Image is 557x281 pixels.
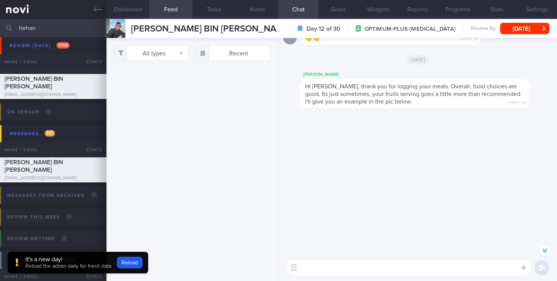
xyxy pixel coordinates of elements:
strong: Day 12 of 30 [307,25,340,33]
div: [EMAIL_ADDRESS][DOMAIN_NAME] [5,176,102,181]
span: 👍👍 [305,35,320,41]
div: Messages from Archived [5,190,99,201]
span: 4:49pm [508,98,521,105]
div: Chats [76,142,106,157]
div: Review anytime [5,234,69,244]
span: 0 [61,235,67,242]
button: [DATE] [500,23,549,34]
span: [PERSON_NAME] BIN [PERSON_NAME] [5,159,63,173]
span: OPTIMUM-PLUS-[MEDICAL_DATA] [365,25,455,33]
span: [PERSON_NAME] BIN [PERSON_NAME] [131,24,291,33]
button: All types [114,46,189,61]
span: Hi [PERSON_NAME], thank you for logging your meals. Overall, food choices are good. Its just some... [305,83,522,105]
div: Review this week [5,212,74,222]
button: Reload [117,257,142,268]
div: [PERSON_NAME] [300,70,552,79]
span: 1 / 17 [45,130,55,137]
span: 0 [66,213,72,220]
div: Messages [8,129,57,139]
span: [DATE] [407,55,429,64]
div: [EMAIL_ADDRESS][DOMAIN_NAME] [5,92,102,98]
span: 0 [45,108,52,115]
span: [PERSON_NAME] BIN [PERSON_NAME] [5,76,63,89]
div: It's a new day! [25,256,111,263]
span: Reload the admin daily for fresh data [25,264,111,269]
span: Review By [471,25,496,32]
span: 0 [91,192,97,198]
div: On sensor [5,107,54,117]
